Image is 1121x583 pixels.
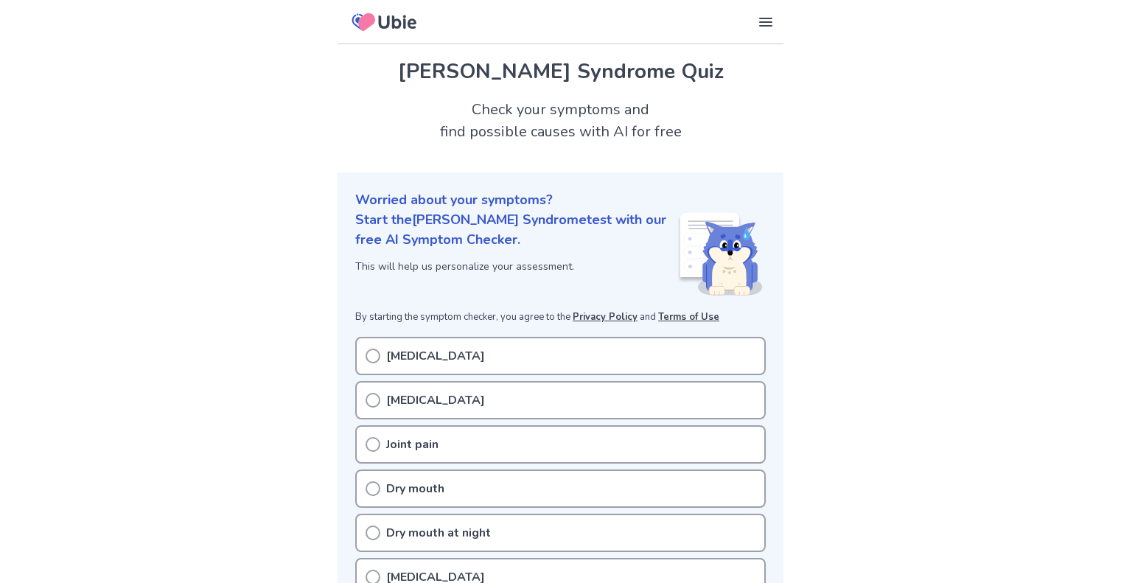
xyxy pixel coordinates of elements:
p: Worried about your symptoms? [355,190,766,210]
p: Dry mouth at night [386,524,491,542]
h1: [PERSON_NAME] Syndrome Quiz [355,56,766,87]
p: [MEDICAL_DATA] [386,391,485,409]
h2: Check your symptoms and find possible causes with AI for free [338,99,783,143]
p: Dry mouth [386,480,444,498]
p: Joint pain [386,436,439,453]
p: This will help us personalize your assessment. [355,259,677,274]
p: By starting the symptom checker, you agree to the and [355,310,766,325]
p: Start the [PERSON_NAME] Syndrome test with our free AI Symptom Checker. [355,210,677,250]
p: [MEDICAL_DATA] [386,347,485,365]
a: Privacy Policy [573,310,638,324]
img: Shiba [677,213,763,296]
a: Terms of Use [658,310,719,324]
